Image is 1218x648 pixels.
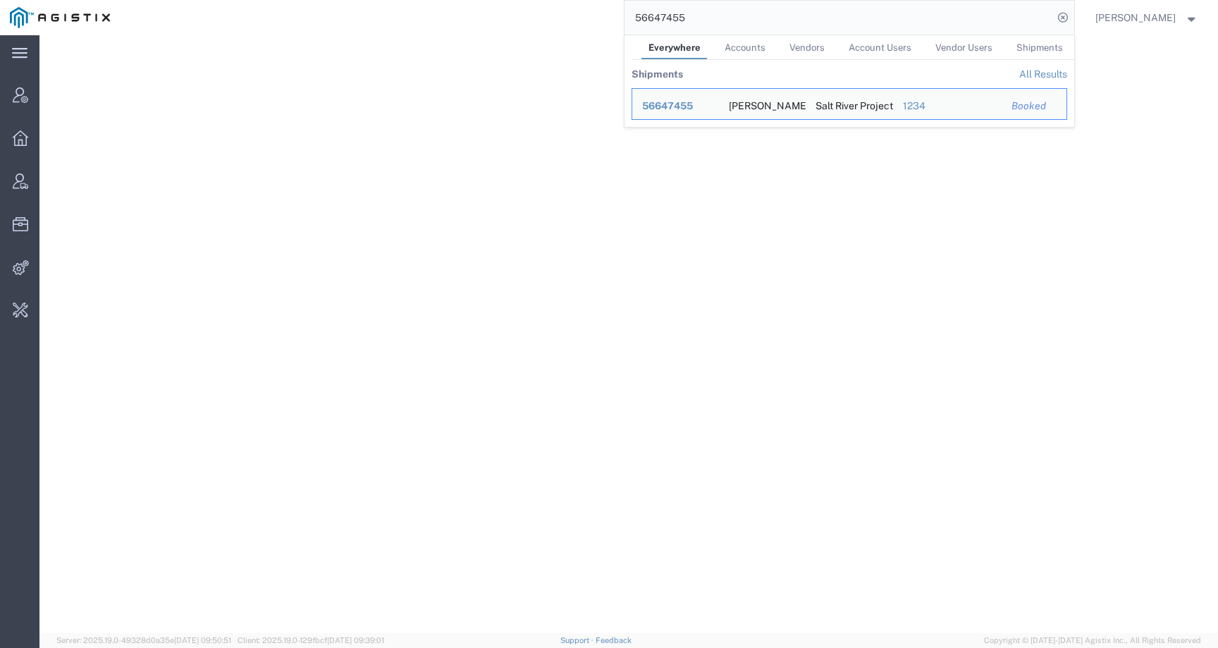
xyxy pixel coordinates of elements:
a: Support [560,636,596,644]
span: Everywhere [648,42,701,53]
div: 56647455 [642,99,709,114]
th: Shipments [632,60,683,88]
span: [DATE] 09:39:01 [327,636,384,644]
img: logo [10,7,110,28]
span: Server: 2025.19.0-49328d0a35e [56,636,231,644]
a: View all shipments found by criterion [1019,68,1067,80]
span: Vendor Users [935,42,992,53]
span: Client: 2025.19.0-129fbcf [238,636,384,644]
span: 56647455 [642,100,693,111]
span: Accounts [725,42,765,53]
iframe: FS Legacy Container [39,35,1218,633]
span: [DATE] 09:50:51 [174,636,231,644]
span: Copyright © [DATE]-[DATE] Agistix Inc., All Rights Reserved [984,635,1201,647]
div: Neal Brothers [728,89,796,119]
input: Search for shipment number, reference number [625,1,1053,35]
table: Search Results [632,60,1074,127]
a: Feedback [596,636,632,644]
div: Salt River Project [816,89,883,119]
div: 1234 [902,99,992,114]
span: Shipments [1016,42,1063,53]
button: [PERSON_NAME] [1095,9,1199,26]
span: Kate Petrenko [1095,10,1176,25]
div: Booked [1011,99,1057,114]
span: Vendors [789,42,825,53]
span: Account Users [849,42,911,53]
